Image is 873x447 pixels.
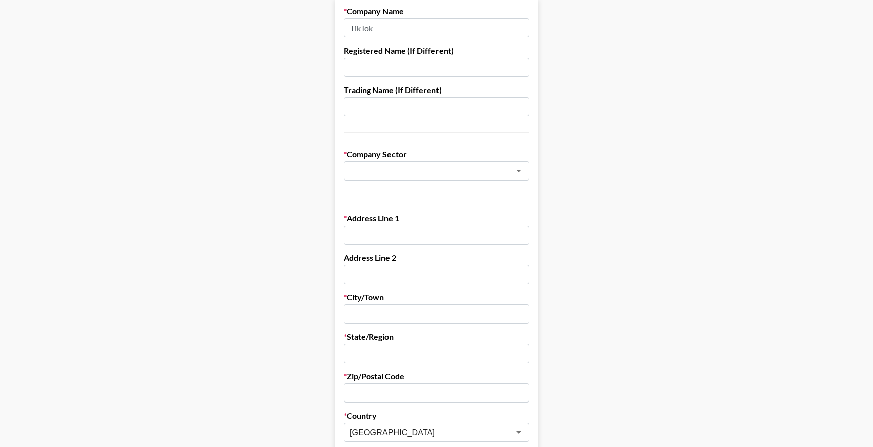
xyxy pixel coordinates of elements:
[344,332,529,342] label: State/Region
[344,85,529,95] label: Trading Name (If Different)
[512,164,526,178] button: Open
[344,411,529,421] label: Country
[344,253,529,263] label: Address Line 2
[344,371,529,381] label: Zip/Postal Code
[344,292,529,302] label: City/Town
[344,149,529,159] label: Company Sector
[344,46,529,56] label: Registered Name (If Different)
[512,425,526,439] button: Open
[344,213,529,223] label: Address Line 1
[344,6,529,16] label: Company Name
